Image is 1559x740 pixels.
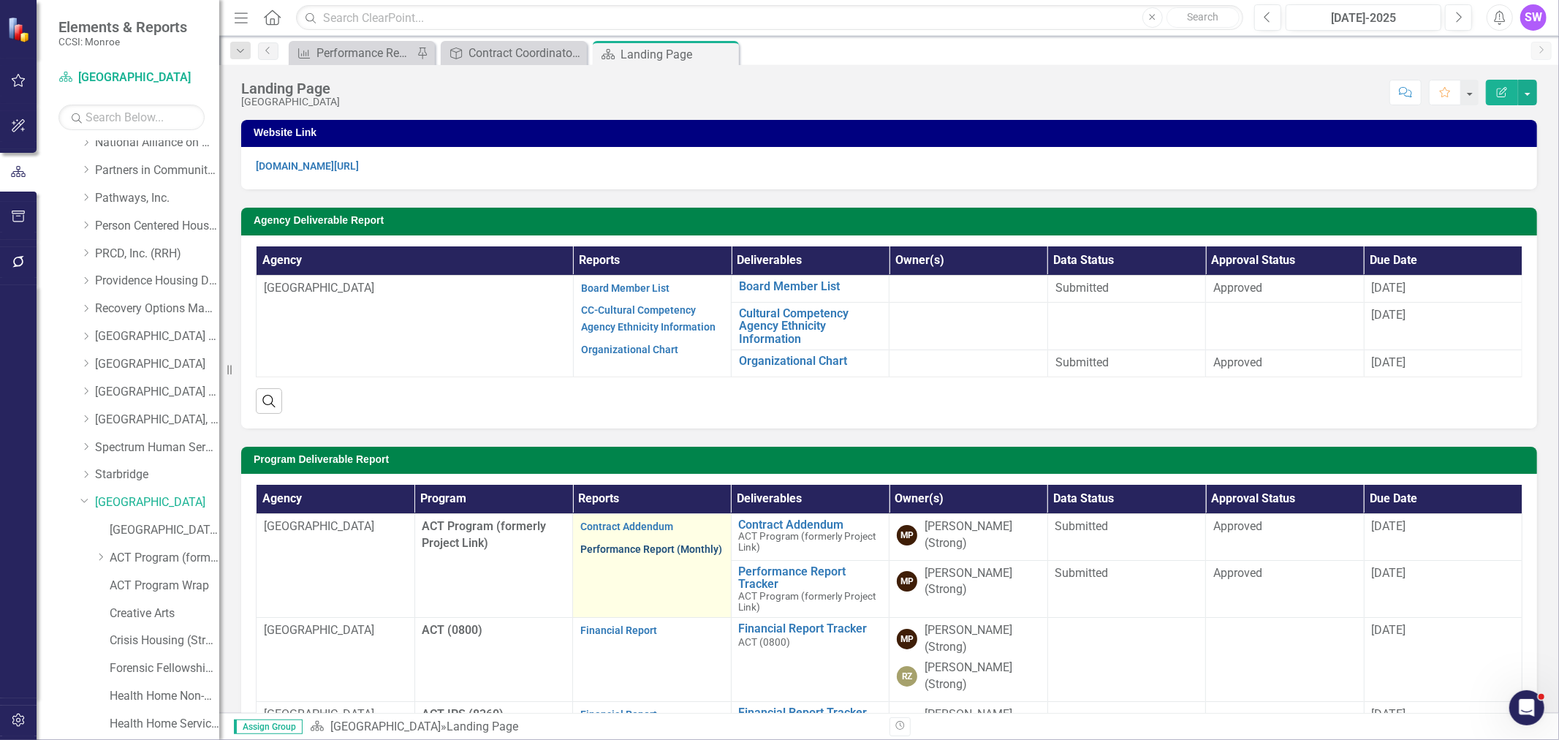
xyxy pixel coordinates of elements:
a: Contract Coordinator Review [444,44,583,62]
div: [PERSON_NAME] (Strong) [925,565,1040,599]
td: Double-Click to Edit Right Click for Context Menu [731,560,889,618]
span: [DATE] [1372,623,1406,637]
span: Assign Group [234,720,303,734]
td: Double-Click to Edit [1206,560,1365,618]
div: Landing Page [621,45,735,64]
span: Submitted [1055,281,1109,295]
td: Double-Click to Edit Right Click for Context Menu [731,513,889,560]
p: [GEOGRAPHIC_DATA] [264,706,407,723]
a: Financial Report Tracker [739,622,882,635]
td: Double-Click to Edit [573,275,731,377]
input: Search ClearPoint... [296,5,1243,31]
td: Double-Click to Edit [1206,513,1365,560]
td: Double-Click to Edit [1047,513,1206,560]
span: Approved [1213,281,1262,295]
a: CC-Cultural Competency Agency Ethnicity Information [581,304,716,333]
span: [DATE] [1372,519,1406,533]
td: Double-Click to Edit [889,350,1047,377]
button: Search [1167,7,1240,28]
div: [PERSON_NAME] (Strong) [925,706,1040,740]
iframe: Intercom live chat [1509,690,1544,725]
a: Organizational Chart [581,344,678,355]
td: Double-Click to Edit [257,275,574,377]
h3: Program Deliverable Report [254,454,1530,465]
td: Double-Click to Edit [1206,302,1364,350]
a: Health Home Service Dollars [110,716,219,733]
a: National Alliance on Mental Illness [95,135,219,151]
div: [GEOGRAPHIC_DATA] [241,97,340,107]
div: MP [897,571,917,592]
button: [DATE]-2025 [1286,4,1441,31]
td: Double-Click to Edit [1047,560,1206,618]
div: Landing Page [447,720,518,733]
td: Double-Click to Edit [1364,560,1522,618]
td: Double-Click to Edit [573,618,732,701]
td: Double-Click to Edit [1364,513,1522,560]
a: [GEOGRAPHIC_DATA] (MCOMH Internal) [110,522,219,539]
td: Double-Click to Edit Right Click for Context Menu [731,618,889,701]
a: Partners in Community Development [95,162,219,179]
a: Forensic Fellowship Program [110,660,219,677]
td: Double-Click to Edit Right Click for Context Menu [732,275,889,302]
a: [GEOGRAPHIC_DATA] (RRH) [95,328,219,345]
span: Approved [1213,566,1262,580]
span: [DATE] [1372,308,1406,322]
span: [DATE] [1372,355,1406,369]
a: Financial Report Tracker [739,706,882,720]
div: MP [897,525,917,545]
span: Approved [1213,355,1262,369]
div: [PERSON_NAME] (Strong) [925,622,1040,656]
input: Search Below... [58,105,205,130]
td: Double-Click to Edit [889,618,1048,701]
td: Double-Click to Edit [1047,302,1205,350]
td: Double-Click to Edit Right Click for Context Menu [732,302,889,350]
div: RZ [897,666,917,687]
a: PRCD, Inc. (RRH) [95,246,219,263]
td: Double-Click to Edit [1364,618,1522,701]
a: Board Member List [739,280,881,293]
span: Submitted [1055,355,1109,369]
a: Creative Arts [110,605,219,622]
div: Performance Report [316,44,413,62]
span: Approved [1213,519,1262,533]
div: [PERSON_NAME] (Strong) [925,518,1040,552]
span: ACT Program (formerly Project Link) [422,519,547,550]
img: ClearPoint Strategy [7,16,33,42]
span: [DATE] [1372,707,1406,721]
div: [PERSON_NAME] (Strong) [925,660,1040,693]
a: Cultural Competency Agency Ethnicity Information [739,307,881,346]
p: [GEOGRAPHIC_DATA] [264,518,407,535]
td: Double-Click to Edit Right Click for Context Menu [732,350,889,377]
td: Double-Click to Edit [889,302,1047,350]
td: Double-Click to Edit [1047,275,1205,302]
a: Financial Report [580,624,657,636]
td: Double-Click to Edit [257,513,415,617]
td: Double-Click to Edit [1364,302,1522,350]
td: Double-Click to Edit [1047,350,1205,377]
p: [GEOGRAPHIC_DATA] [264,280,566,297]
span: ACT (0800) [739,636,791,648]
a: Recovery Options Made Easy [95,301,219,317]
button: SW [1520,4,1547,31]
a: [GEOGRAPHIC_DATA] [95,494,219,511]
a: Contract Addendum [580,521,673,532]
a: ACT Program Wrap [110,578,219,594]
td: Double-Click to Edit [257,618,415,701]
span: ACT (0800) [422,623,483,637]
a: [GEOGRAPHIC_DATA] [330,720,441,733]
td: Double-Click to Edit [1206,275,1364,302]
a: Crisis Housing (Strong Ties Comm Support Beds) [110,633,219,649]
a: Pathways, Inc. [95,190,219,207]
div: MP [897,713,917,733]
span: Submitted [1055,519,1109,533]
td: Double-Click to Edit [1206,350,1364,377]
div: MP [897,629,917,649]
td: Double-Click to Edit [573,513,732,617]
td: Double-Click to Edit [889,275,1047,302]
div: Landing Page [241,80,340,97]
a: ACT Program (formerly Project Link) [110,550,219,567]
span: [DATE] [1372,566,1406,580]
a: Organizational Chart [739,355,881,368]
div: » [310,719,879,736]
